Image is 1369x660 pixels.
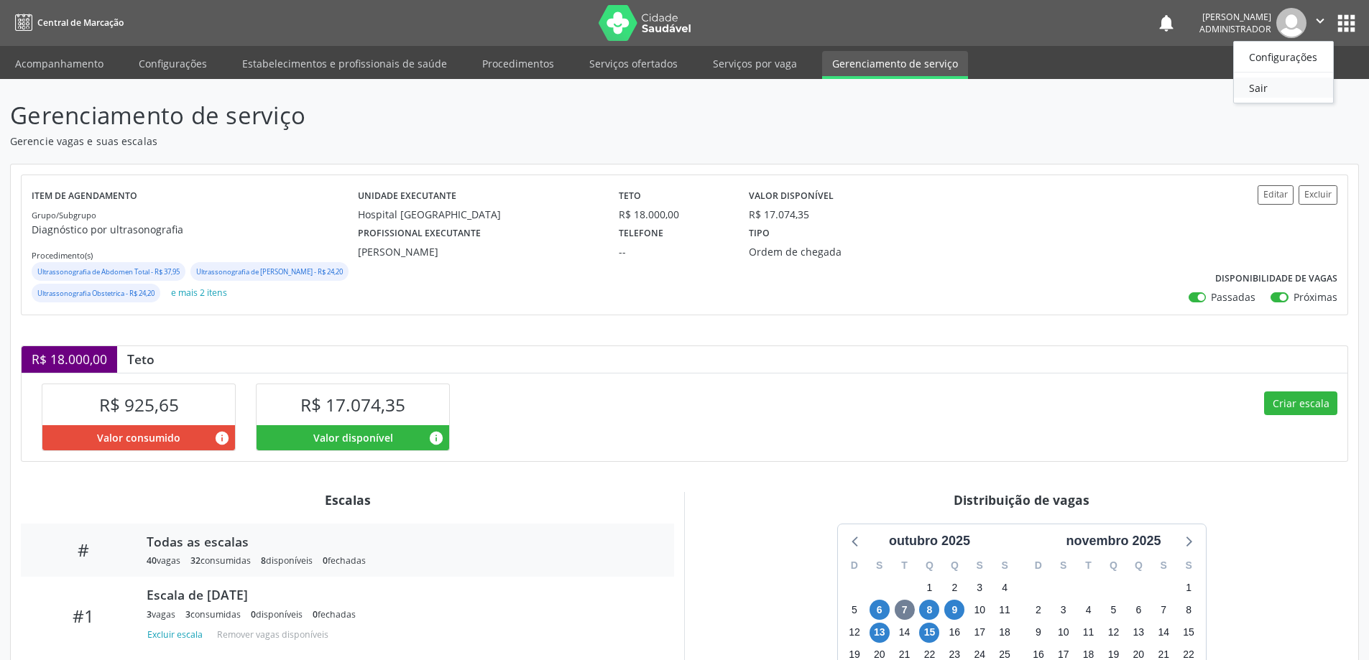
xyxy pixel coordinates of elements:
[147,608,152,621] span: 3
[1258,185,1294,205] button: Editar
[185,608,241,621] div: consumidas
[969,623,990,643] span: sexta-feira, 17 de outubro de 2025
[995,600,1015,620] span: sábado, 11 de outubro de 2025
[1054,600,1074,620] span: segunda-feira, 3 de novembro de 2025
[1156,13,1176,33] button: notifications
[1264,391,1337,416] button: Criar escala
[358,185,456,208] label: Unidade executante
[147,554,180,567] div: vagas
[1276,8,1306,38] img: img
[1234,78,1333,98] a: Sair
[867,554,892,577] div: S
[10,98,954,134] p: Gerenciamento de serviço
[1179,623,1199,643] span: sábado, 15 de novembro de 2025
[619,185,641,208] label: Teto
[619,222,663,244] label: Telefone
[919,577,939,598] span: quarta-feira, 1 de outubro de 2025
[1028,600,1048,620] span: domingo, 2 de novembro de 2025
[31,539,137,560] div: #
[358,222,481,244] label: Profissional executante
[323,554,366,567] div: fechadas
[358,207,599,222] div: Hospital [GEOGRAPHIC_DATA]
[995,623,1015,643] span: sábado, 18 de outubro de 2025
[1306,8,1334,38] button: 
[919,600,939,620] span: quarta-feira, 8 de outubro de 2025
[147,626,208,645] button: Excluir escala
[1060,531,1166,551] div: novembro 2025
[1233,41,1334,103] ul: 
[313,430,393,445] span: Valor disponível
[251,608,303,621] div: disponíveis
[703,51,807,76] a: Serviços por vaga
[1028,623,1048,643] span: domingo, 9 de novembro de 2025
[1153,600,1174,620] span: sexta-feira, 7 de novembro de 2025
[1128,600,1148,620] span: quinta-feira, 6 de novembro de 2025
[1153,623,1174,643] span: sexta-feira, 14 de novembro de 2025
[232,51,457,76] a: Estabelecimentos e profissionais de saúde
[895,600,915,620] span: terça-feira, 7 de outubro de 2025
[261,554,313,567] div: disponíveis
[37,17,124,29] span: Central de Marcação
[323,554,328,567] span: 0
[870,600,890,620] span: segunda-feira, 6 de outubro de 2025
[619,207,729,222] div: R$ 18.000,00
[944,600,964,620] span: quinta-feira, 9 de outubro de 2025
[895,623,915,643] span: terça-feira, 14 de outubro de 2025
[1211,289,1255,305] label: Passadas
[1079,623,1099,643] span: terça-feira, 11 de novembro de 2025
[21,492,674,508] div: Escalas
[1199,23,1271,35] span: Administrador
[190,554,200,567] span: 32
[1234,47,1333,67] a: Configurações
[870,623,890,643] span: segunda-feira, 13 de outubro de 2025
[313,608,356,621] div: fechadas
[1126,554,1151,577] div: Q
[165,284,233,303] button: e mais 2 itens
[995,577,1015,598] span: sábado, 4 de outubro de 2025
[99,393,179,417] span: R$ 925,65
[1079,600,1099,620] span: terça-feira, 4 de novembro de 2025
[22,346,117,372] div: R$ 18.000,00
[1294,289,1337,305] label: Próximas
[967,554,992,577] div: S
[992,554,1018,577] div: S
[358,244,599,259] div: [PERSON_NAME]
[5,51,114,76] a: Acompanhamento
[1101,554,1126,577] div: Q
[32,222,358,237] p: Diagnóstico por ultrasonografia
[969,600,990,620] span: sexta-feira, 10 de outubro de 2025
[1179,577,1199,598] span: sábado, 1 de novembro de 2025
[919,623,939,643] span: quarta-feira, 15 de outubro de 2025
[1176,554,1202,577] div: S
[749,185,834,208] label: Valor disponível
[619,244,729,259] div: --
[917,554,942,577] div: Q
[1026,554,1051,577] div: D
[1299,185,1337,205] button: Excluir
[428,430,444,446] i: Valor disponível para agendamentos feitos para este serviço
[10,11,124,34] a: Central de Marcação
[942,554,967,577] div: Q
[313,608,318,621] span: 0
[1179,600,1199,620] span: sábado, 8 de novembro de 2025
[37,267,180,276] small: Ultrassonografia de Abdomen Total - R$ 37,95
[147,608,175,621] div: vagas
[844,600,865,620] span: domingo, 5 de outubro de 2025
[695,492,1348,508] div: Distribuição de vagas
[185,608,190,621] span: 3
[472,51,564,76] a: Procedimentos
[749,222,770,244] label: Tipo
[1334,11,1359,36] button: apps
[190,554,251,567] div: consumidas
[844,623,865,643] span: domingo, 12 de outubro de 2025
[944,577,964,598] span: quinta-feira, 2 de outubro de 2025
[1051,554,1076,577] div: S
[147,534,654,549] div: Todas as escalas
[117,351,165,367] div: Teto
[32,210,96,220] small: Grupo/Subgrupo
[129,51,217,76] a: Configurações
[1215,268,1337,290] label: Disponibilidade de vagas
[196,267,343,276] small: Ultrassonografia de [PERSON_NAME] - R$ 24,20
[32,250,93,261] small: Procedimento(s)
[1103,623,1123,643] span: quarta-feira, 12 de novembro de 2025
